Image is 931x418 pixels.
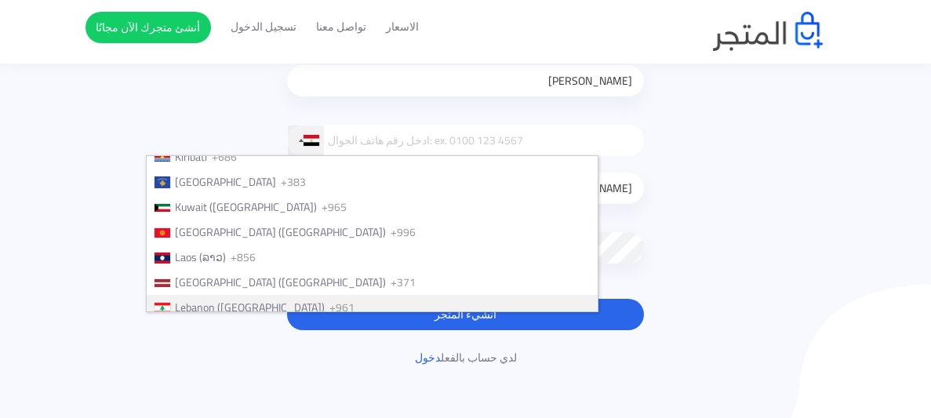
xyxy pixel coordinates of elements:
button: انشيء المتجر [287,299,644,330]
a: أنشئ متجرك الآن مجانًا [85,12,211,43]
span: +383 [281,172,306,192]
span: Kuwait (‫[GEOGRAPHIC_DATA]‬‎) [175,197,317,217]
span: +686 [212,147,237,167]
a: تواصل معنا [316,19,366,35]
input: ادخل رقم هاتف الجوال: ex. 0100 123 4567 [287,125,644,156]
span: +856 [231,247,256,267]
span: [GEOGRAPHIC_DATA] [175,172,276,192]
span: +996 [391,222,416,242]
span: +965 [322,197,347,217]
ul: List of countries [146,155,598,312]
span: +371 [391,272,416,293]
span: [GEOGRAPHIC_DATA] ([GEOGRAPHIC_DATA]) [175,272,386,293]
a: دخول [415,347,441,368]
img: logo [713,12,823,51]
span: +961 [329,297,355,318]
span: Lebanon (‫[GEOGRAPHIC_DATA]‬‎) [175,297,325,318]
span: [GEOGRAPHIC_DATA] ([GEOGRAPHIC_DATA]) [175,222,386,242]
div: Egypt (‫مصر‬‎): +20 [288,125,324,155]
input: اسمك [287,65,644,96]
a: الاسعار [386,19,419,35]
span: Kiribati [175,147,207,167]
a: تسجيل الدخول [231,19,296,35]
span: Laos (ລາວ) [175,247,226,267]
p: لدي حساب بالفعل [287,350,644,366]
